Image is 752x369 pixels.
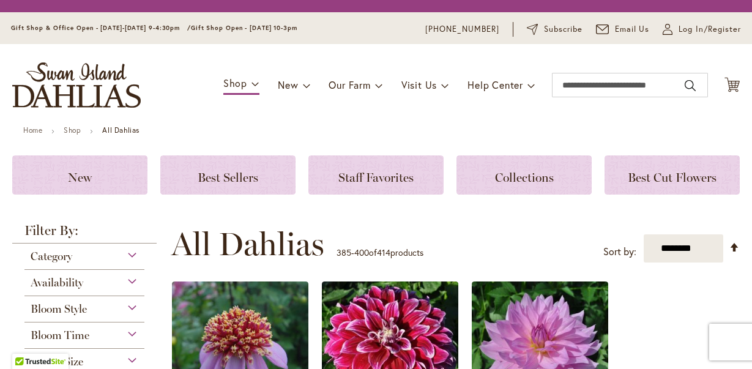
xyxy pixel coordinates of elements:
[425,23,499,35] a: [PHONE_NUMBER]
[308,155,444,195] a: Staff Favorites
[31,250,72,263] span: Category
[401,78,437,91] span: Visit Us
[12,155,147,195] a: New
[338,170,414,185] span: Staff Favorites
[12,224,157,244] strong: Filter By:
[456,155,592,195] a: Collections
[495,170,554,185] span: Collections
[278,78,298,91] span: New
[467,78,523,91] span: Help Center
[64,125,81,135] a: Shop
[198,170,258,185] span: Best Sellers
[628,170,717,185] span: Best Cut Flowers
[377,247,390,258] span: 414
[23,125,42,135] a: Home
[527,23,583,35] a: Subscribe
[685,76,696,95] button: Search
[605,155,740,195] a: Best Cut Flowers
[337,247,351,258] span: 385
[544,23,583,35] span: Subscribe
[31,276,83,289] span: Availability
[679,23,741,35] span: Log In/Register
[102,125,140,135] strong: All Dahlias
[160,155,296,195] a: Best Sellers
[337,243,423,263] p: - of products
[603,240,636,263] label: Sort by:
[191,24,297,32] span: Gift Shop Open - [DATE] 10-3pm
[31,302,87,316] span: Bloom Style
[171,226,324,263] span: All Dahlias
[329,78,370,91] span: Our Farm
[615,23,650,35] span: Email Us
[9,326,43,360] iframe: Launch Accessibility Center
[596,23,650,35] a: Email Us
[11,24,191,32] span: Gift Shop & Office Open - [DATE]-[DATE] 9-4:30pm /
[223,76,247,89] span: Shop
[12,62,141,108] a: store logo
[663,23,741,35] a: Log In/Register
[31,329,89,342] span: Bloom Time
[354,247,369,258] span: 400
[68,170,92,185] span: New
